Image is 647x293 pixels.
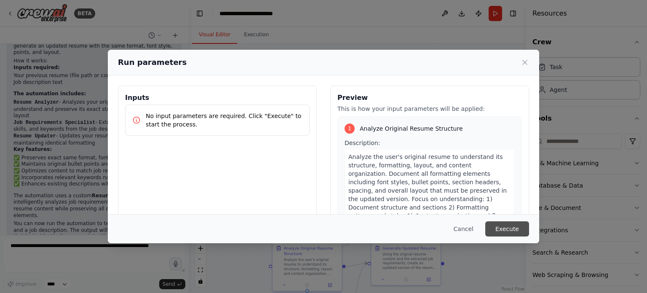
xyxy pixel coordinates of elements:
button: Execute [485,221,529,237]
span: Description: [345,140,380,146]
h3: Preview [337,93,522,103]
h2: Run parameters [118,56,187,68]
button: Cancel [447,221,480,237]
p: This is how your input parameters will be applied: [337,105,522,113]
div: 1 [345,124,355,134]
span: Analyze the user's original resume to understand its structure, formatting, layout, and content o... [348,153,507,228]
p: No input parameters are required. Click "Execute" to start the process. [146,112,302,129]
span: Analyze Original Resume Structure [360,124,463,133]
h3: Inputs [125,93,310,103]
